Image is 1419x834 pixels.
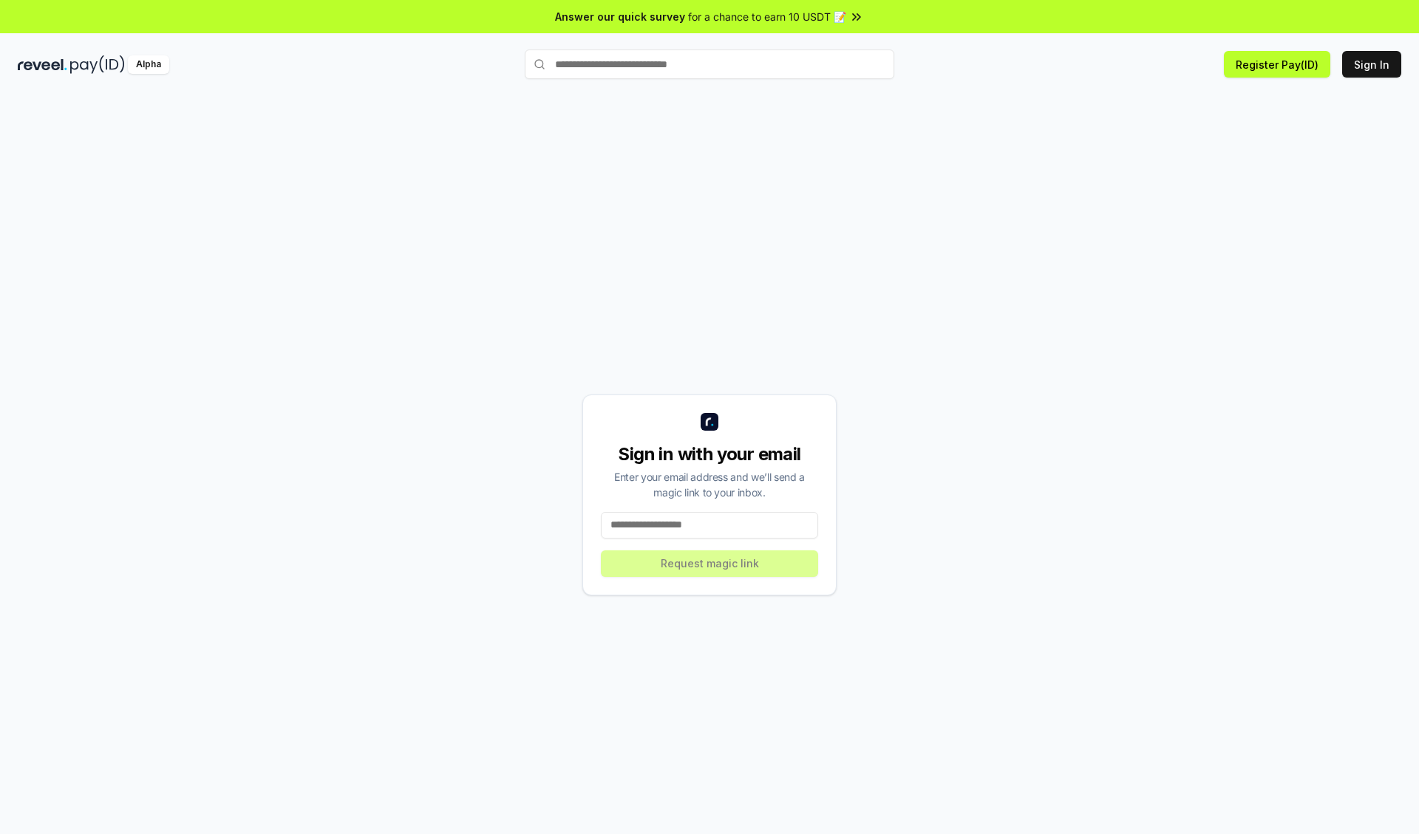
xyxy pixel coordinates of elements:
img: logo_small [701,413,718,431]
div: Enter your email address and we’ll send a magic link to your inbox. [601,469,818,500]
span: for a chance to earn 10 USDT 📝 [688,9,846,24]
div: Alpha [128,55,169,74]
img: reveel_dark [18,55,67,74]
img: pay_id [70,55,125,74]
div: Sign in with your email [601,442,818,466]
button: Sign In [1342,51,1401,78]
span: Answer our quick survey [555,9,685,24]
button: Register Pay(ID) [1224,51,1330,78]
